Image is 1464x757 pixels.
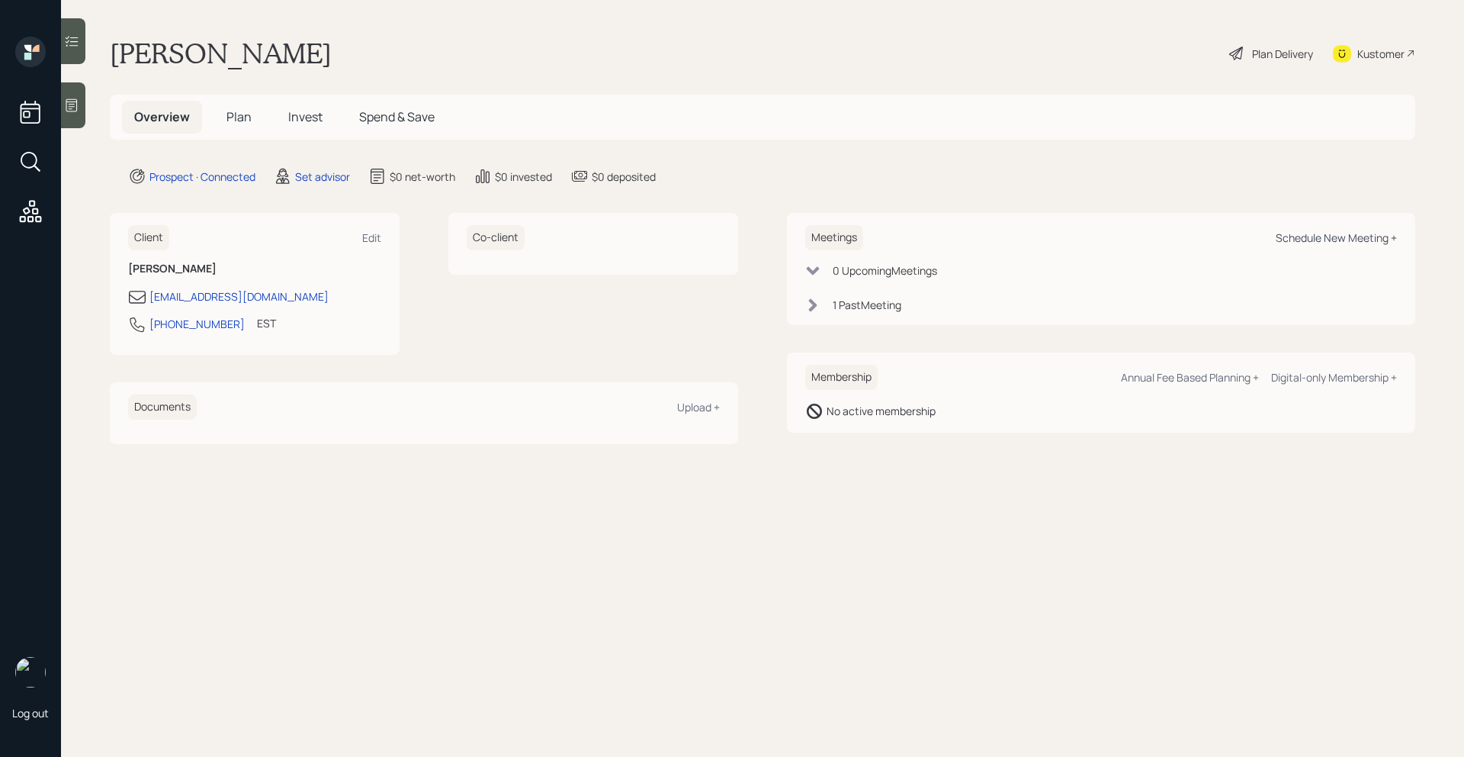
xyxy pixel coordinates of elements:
[677,400,720,414] div: Upload +
[1276,230,1397,245] div: Schedule New Meeting +
[134,108,190,125] span: Overview
[257,315,276,331] div: EST
[390,169,455,185] div: $0 net-worth
[110,37,332,70] h1: [PERSON_NAME]
[295,169,350,185] div: Set advisor
[288,108,323,125] span: Invest
[128,225,169,250] h6: Client
[1357,46,1405,62] div: Kustomer
[1121,370,1259,385] div: Annual Fee Based Planning +
[149,288,329,304] div: [EMAIL_ADDRESS][DOMAIN_NAME]
[1271,370,1397,385] div: Digital-only Membership +
[805,225,863,250] h6: Meetings
[467,225,525,250] h6: Co-client
[226,108,252,125] span: Plan
[15,657,46,688] img: retirable_logo.png
[362,230,381,245] div: Edit
[827,403,936,419] div: No active membership
[805,365,878,390] h6: Membership
[128,263,381,275] h6: [PERSON_NAME]
[149,316,245,332] div: [PHONE_NUMBER]
[359,108,435,125] span: Spend & Save
[12,706,49,720] div: Log out
[128,395,197,420] h6: Documents
[495,169,552,185] div: $0 invested
[592,169,656,185] div: $0 deposited
[149,169,255,185] div: Prospect · Connected
[833,297,901,313] div: 1 Past Meeting
[833,263,937,279] div: 0 Upcoming Meeting s
[1252,46,1313,62] div: Plan Delivery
